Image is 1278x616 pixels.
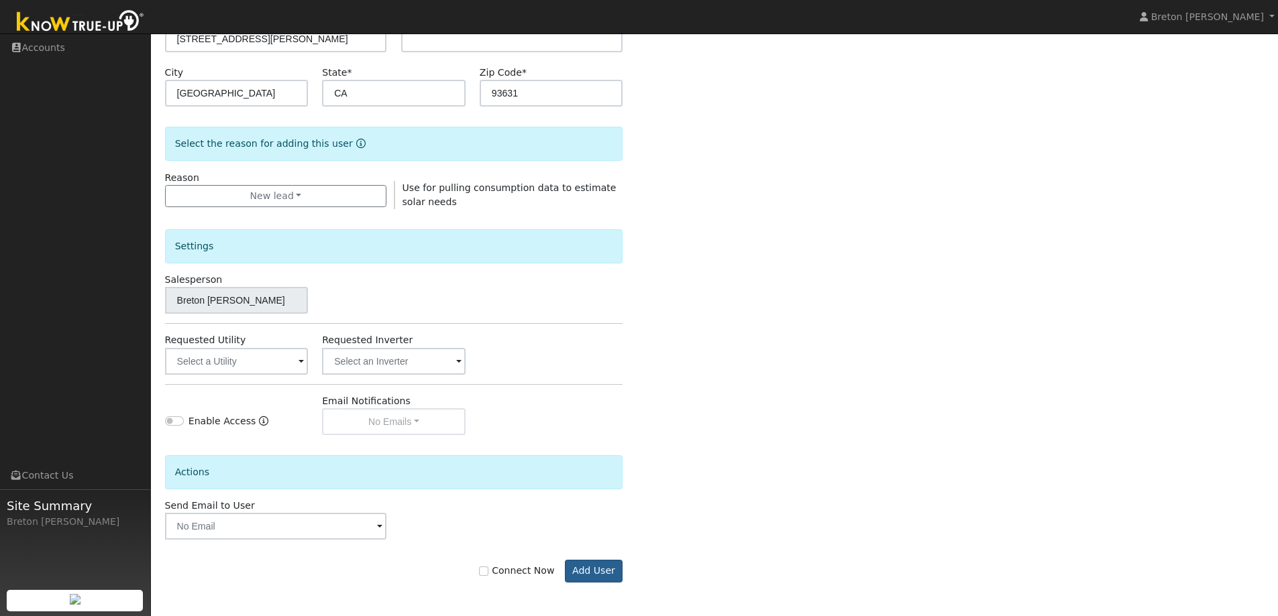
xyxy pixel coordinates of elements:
input: No Email [165,513,387,540]
span: Site Summary [7,497,144,515]
div: Breton [PERSON_NAME] [7,515,144,529]
span: Required [522,67,527,78]
input: Select an Inverter [322,348,466,375]
img: retrieve [70,594,81,605]
img: Know True-Up [10,7,151,38]
button: Add User [565,560,623,582]
span: Breton [PERSON_NAME] [1151,11,1264,22]
span: Required [347,67,352,78]
div: Settings [165,229,623,263]
label: State [322,66,352,80]
label: Requested Utility [165,333,246,347]
a: Enable Access [259,414,268,435]
div: Select the reason for adding this user [165,127,623,161]
label: Enable Access [189,414,256,428]
label: Reason [165,171,199,185]
input: Select a User [165,287,309,314]
span: Use for pulling consumption data to estimate solar needs [403,182,617,207]
div: Actions [165,455,623,489]
button: New lead [165,185,387,208]
label: City [165,66,184,80]
input: Connect Now [479,566,488,576]
label: Zip Code [480,66,527,80]
label: Email Notifications [322,394,411,408]
label: Send Email to User [165,499,255,513]
label: Salesperson [165,273,223,287]
input: Select a Utility [165,348,309,375]
label: Connect Now [479,564,554,578]
label: Requested Inverter [322,333,413,347]
a: Reason for new user [353,138,366,149]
